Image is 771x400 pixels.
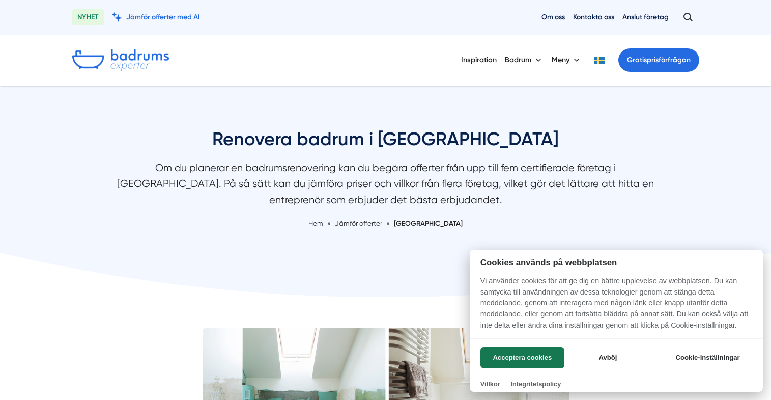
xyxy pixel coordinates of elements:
[567,347,648,368] button: Avböj
[510,380,561,388] a: Integritetspolicy
[470,258,763,268] h2: Cookies används på webbplatsen
[480,380,500,388] a: Villkor
[470,276,763,338] p: Vi använder cookies för att ge dig en bättre upplevelse av webbplatsen. Du kan samtycka till anvä...
[480,347,564,368] button: Acceptera cookies
[663,347,752,368] button: Cookie-inställningar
